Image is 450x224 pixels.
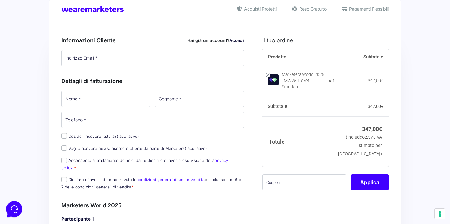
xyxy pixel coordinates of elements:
[298,6,327,12] span: Reso Gratuito
[381,104,383,109] span: €
[61,177,67,182] input: Dichiaro di aver letto e approvato lecondizioni generali di uso e venditae le clausole n. 6 e 7 d...
[30,35,42,47] img: dark
[61,201,244,209] h3: Marketers World 2025
[373,135,375,140] span: €
[61,158,67,163] input: Acconsento al trattamento dei miei dati e dichiaro di aver preso visione dellaprivacy policy
[379,126,382,132] span: €
[61,36,244,44] h3: Informazioni Cliente
[54,176,70,181] p: Messaggi
[61,158,228,170] a: privacy policy
[5,167,43,181] button: Home
[20,35,32,47] img: dark
[368,104,383,109] bdi: 347,00
[61,91,150,107] input: Nome *
[5,200,24,218] iframe: Customerly Messenger Launcher
[229,38,244,43] a: Accedi
[61,112,244,128] input: Telefono *
[95,176,104,181] p: Aiuto
[262,116,335,166] th: Totale
[351,174,389,190] button: Applica
[61,133,67,139] input: Desideri ricevere fattura?(facoltativo)
[338,135,382,157] small: (include IVA stimato per [GEOGRAPHIC_DATA])
[19,176,29,181] p: Home
[348,6,389,12] span: Pagamenti Flessibili
[10,25,53,30] span: Le tue conversazioni
[262,97,335,117] th: Subtotale
[61,146,207,151] label: Voglio ricevere news, risorse e offerte da parte di Marketers
[381,78,383,83] span: €
[362,135,375,140] span: 62,57
[10,52,114,64] button: Inizia una conversazione
[61,77,244,85] h3: Dettagli di fatturazione
[14,90,101,96] input: Cerca un articolo...
[185,146,207,151] span: (facoltativo)
[187,37,244,44] div: Hai già un account?
[10,77,48,82] span: Trova una risposta
[262,174,346,190] input: Coupon
[243,6,277,12] span: Acquisti Protetti
[61,158,228,170] label: Acconsento al trattamento dei miei dati e dichiaro di aver preso visione della
[262,49,335,65] th: Prodotto
[117,134,139,139] span: (facoltativo)
[61,216,244,223] h4: Partecipante 1
[155,91,244,107] input: Cognome *
[66,77,114,82] a: Apri Centro Assistenza
[43,167,81,181] button: Messaggi
[262,36,389,44] h3: Il tuo ordine
[61,134,139,139] label: Desideri ricevere fattura?
[40,56,91,61] span: Inizia una conversazione
[61,177,241,189] label: Dichiaro di aver letto e approvato le e le clausole n. 6 e 7 delle condizioni generali di vendita
[10,35,22,47] img: dark
[61,50,244,66] input: Indirizzo Email *
[61,145,67,151] input: Voglio ricevere news, risorse e offerte da parte di Marketers(facoltativo)
[335,49,389,65] th: Subtotale
[136,177,205,182] a: condizioni generali di uso e vendita
[282,72,325,90] div: Marketers World 2025 - MW25 Ticket Standard
[362,126,382,132] bdi: 347,00
[329,78,335,84] strong: × 1
[435,209,445,219] button: Le tue preferenze relative al consenso per le tecnologie di tracciamento
[81,167,119,181] button: Aiuto
[368,78,383,83] bdi: 347,00
[5,5,104,15] h2: Ciao da Marketers 👋
[268,74,279,85] img: Marketers World 2025 - MW25 Ticket Standard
